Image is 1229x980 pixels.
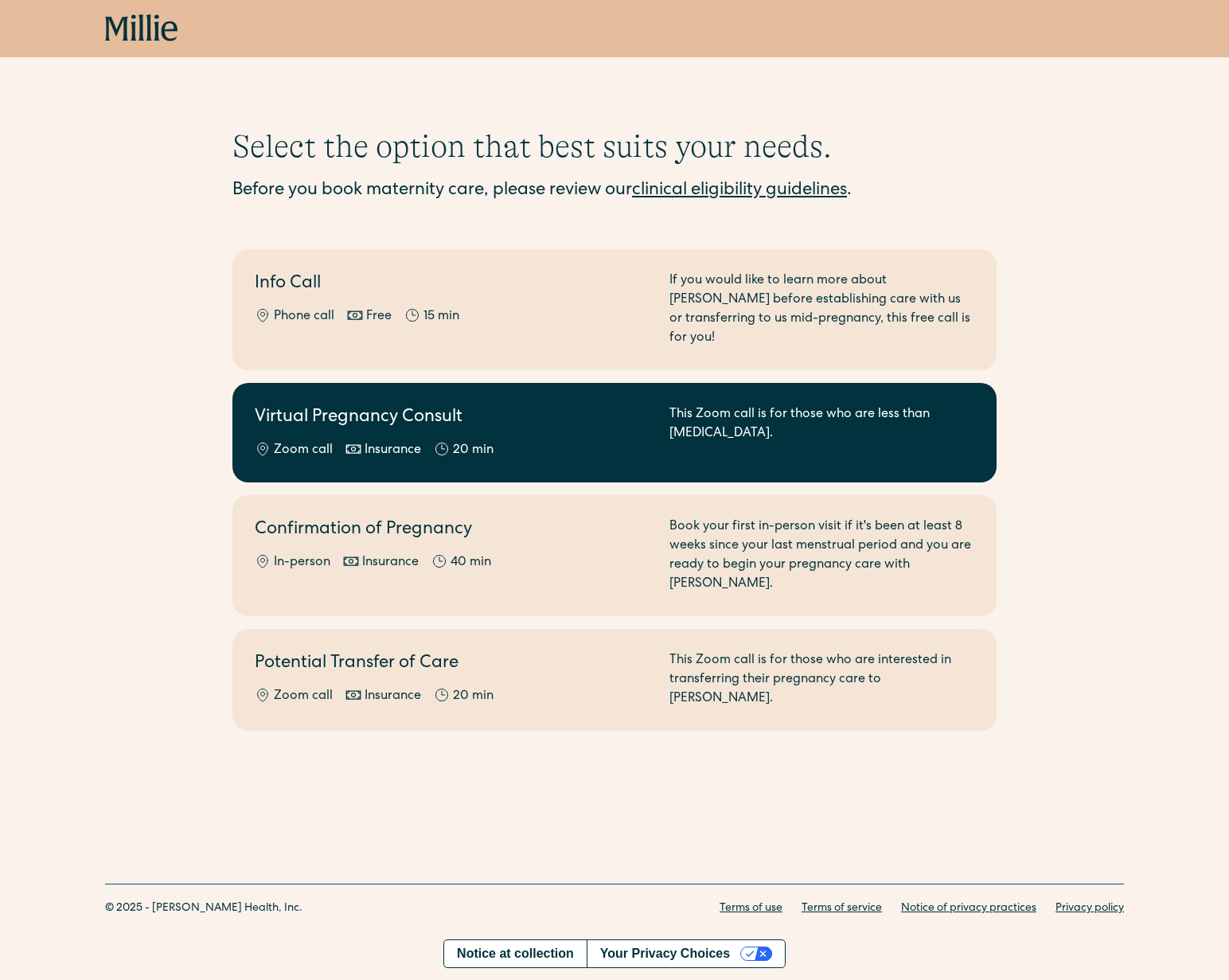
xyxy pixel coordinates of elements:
[255,651,650,677] h2: Potential Transfer of Care
[365,441,421,460] div: Insurance
[901,900,1036,917] a: Notice of privacy practices
[274,687,333,706] div: Zoom call
[632,182,847,200] a: clinical eligibility guidelines
[365,687,421,706] div: Insurance
[274,441,333,460] div: Zoom call
[232,383,997,482] a: Virtual Pregnancy ConsultZoom callInsurance20 minThis Zoom call is for those who are less than [M...
[274,307,334,326] div: Phone call
[255,271,650,298] h2: Info Call
[669,271,974,348] div: If you would like to learn more about [PERSON_NAME] before establishing care with us or transferr...
[451,553,491,572] div: 40 min
[105,900,302,917] div: © 2025 - [PERSON_NAME] Health, Inc.
[423,307,459,326] div: 15 min
[255,517,650,544] h2: Confirmation of Pregnancy
[255,405,650,431] h2: Virtual Pregnancy Consult
[720,900,782,917] a: Terms of use
[444,940,587,967] a: Notice at collection
[274,553,330,572] div: In-person
[1055,900,1124,917] a: Privacy policy
[669,405,974,460] div: This Zoom call is for those who are less than [MEDICAL_DATA].
[587,940,785,967] button: Your Privacy Choices
[802,900,882,917] a: Terms of service
[453,687,494,706] div: 20 min
[453,441,494,460] div: 20 min
[232,249,997,370] a: Info CallPhone callFree15 minIf you would like to learn more about [PERSON_NAME] before establish...
[669,517,974,594] div: Book your first in-person visit if it's been at least 8 weeks since your last menstrual period an...
[232,495,997,616] a: Confirmation of PregnancyIn-personInsurance40 minBook your first in-person visit if it's been at ...
[232,178,997,205] div: Before you book maternity care, please review our .
[362,553,419,572] div: Insurance
[232,629,997,731] a: Potential Transfer of CareZoom callInsurance20 minThis Zoom call is for those who are interested ...
[669,651,974,709] div: This Zoom call is for those who are interested in transferring their pregnancy care to [PERSON_NA...
[366,307,392,326] div: Free
[232,127,997,166] h1: Select the option that best suits your needs.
